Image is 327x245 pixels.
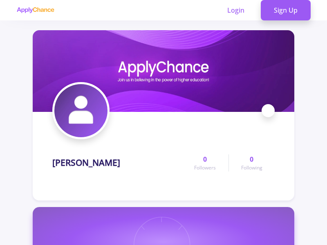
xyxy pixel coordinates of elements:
img: Nasim Habibicover image [33,30,294,112]
h1: [PERSON_NAME] [52,158,120,168]
span: 0 [203,154,207,164]
img: Nasim Habibiavatar [54,84,108,137]
span: Following [241,164,262,171]
a: 0Following [228,154,275,171]
span: 0 [250,154,253,164]
span: Followers [194,164,216,171]
img: applychance logo text only [16,7,54,13]
a: 0Followers [182,154,228,171]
